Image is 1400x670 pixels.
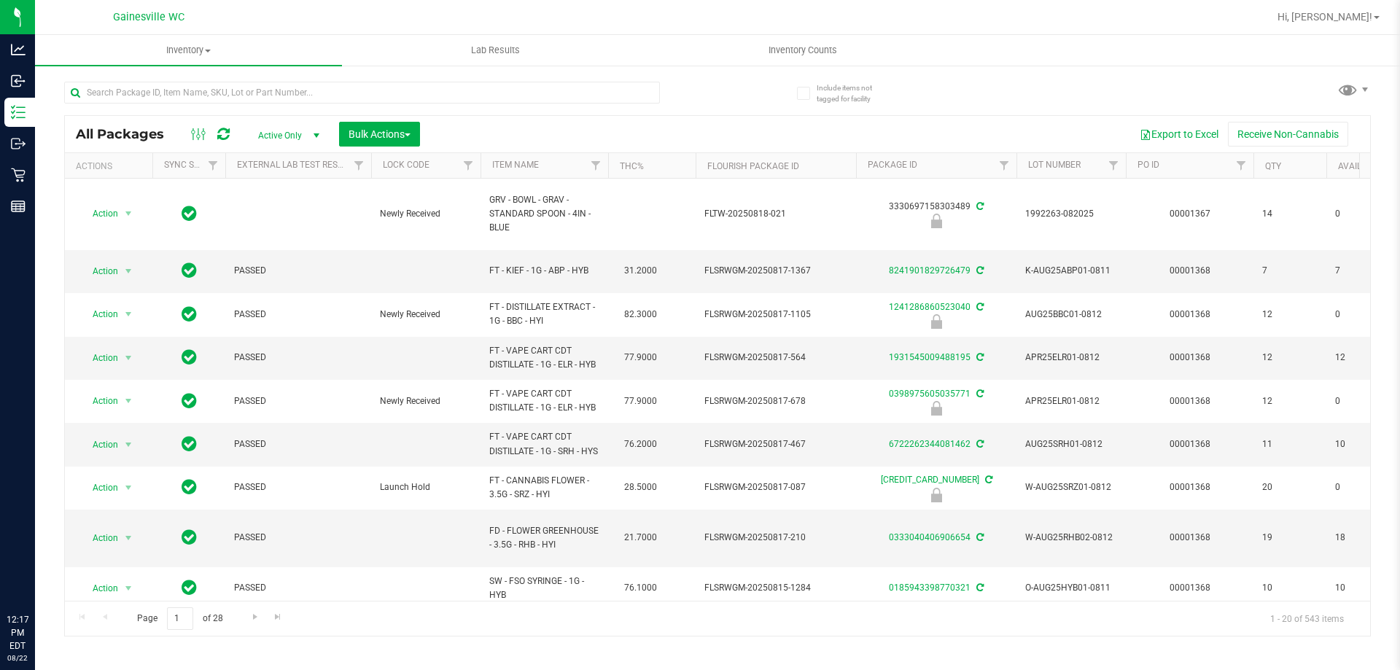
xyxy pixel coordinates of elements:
span: FLSRWGM-20250817-678 [704,394,847,408]
span: 14 [1262,207,1318,221]
div: Launch Hold [854,488,1019,502]
a: 0185943398770321 [889,583,971,593]
span: 76.2000 [617,434,664,455]
span: In Sync [182,260,197,281]
span: 21.7000 [617,527,664,548]
span: Newly Received [380,207,472,221]
span: Action [79,578,119,599]
span: W-AUG25SRZ01-0812 [1025,480,1117,494]
span: PASSED [234,351,362,365]
span: In Sync [182,527,197,548]
span: FD - FLOWER GREENHOUSE - 3.5G - RHB - HYI [489,524,599,552]
span: select [120,304,138,324]
span: SW - FSO SYRINGE - 1G - HYB [489,574,599,602]
a: 0398975605035771 [889,389,971,399]
input: Search Package ID, Item Name, SKU, Lot or Part Number... [64,82,660,104]
span: In Sync [182,304,197,324]
a: 6722262344081462 [889,439,971,449]
span: select [120,435,138,455]
span: PASSED [234,308,362,322]
span: select [120,203,138,224]
span: 12 [1262,308,1318,322]
span: PASSED [234,437,362,451]
span: FT - VAPE CART CDT DISTILLATE - 1G - SRH - HYS [489,430,599,458]
span: GRV - BOWL - GRAV - STANDARD SPOON - 4IN - BLUE [489,193,599,235]
span: In Sync [182,391,197,411]
span: Action [79,348,119,368]
span: AUG25SRH01-0812 [1025,437,1117,451]
a: Go to the last page [268,607,289,627]
span: Action [79,478,119,498]
span: PASSED [234,480,362,494]
span: Newly Received [380,394,472,408]
a: Inventory [35,35,342,66]
a: 00001368 [1170,396,1210,406]
a: 00001368 [1170,482,1210,492]
span: In Sync [182,203,197,224]
a: Filter [347,153,371,178]
span: Sync from Compliance System [974,583,984,593]
span: Newly Received [380,308,472,322]
span: Launch Hold [380,480,472,494]
div: Newly Received [854,314,1019,329]
a: 0333040406906654 [889,532,971,542]
span: FLSRWGM-20250817-087 [704,480,847,494]
button: Receive Non-Cannabis [1228,122,1348,147]
span: Sync from Compliance System [983,475,992,485]
span: 1992263-082025 [1025,207,1117,221]
a: Filter [1229,153,1253,178]
a: THC% [620,161,644,171]
a: Filter [456,153,481,178]
span: FT - CANNABIS FLOWER - 3.5G - SRZ - HYI [489,474,599,502]
a: Available [1338,161,1382,171]
inline-svg: Inbound [11,74,26,88]
span: Include items not tagged for facility [817,82,890,104]
span: Sync from Compliance System [974,439,984,449]
span: All Packages [76,126,179,142]
span: 10 [1335,437,1391,451]
span: 12 [1262,351,1318,365]
p: 08/22 [7,653,28,663]
a: External Lab Test Result [237,160,351,170]
a: Filter [584,153,608,178]
a: Item Name [492,160,539,170]
a: 00001368 [1170,583,1210,593]
span: Action [79,528,119,548]
span: Action [79,203,119,224]
span: select [120,261,138,281]
span: PASSED [234,531,362,545]
span: 0 [1335,207,1391,221]
a: [CREDIT_CARD_NUMBER] [881,475,979,485]
span: 77.9000 [617,391,664,412]
span: Action [79,435,119,455]
span: 82.3000 [617,304,664,325]
span: Gainesville WC [113,11,184,23]
span: 12 [1262,394,1318,408]
span: 12 [1335,351,1391,365]
span: Action [79,304,119,324]
span: 20 [1262,480,1318,494]
span: 77.9000 [617,347,664,368]
span: 31.2000 [617,260,664,281]
a: Qty [1265,161,1281,171]
span: 10 [1335,581,1391,595]
a: Filter [201,153,225,178]
a: Flourish Package ID [707,161,799,171]
span: FLSRWGM-20250817-564 [704,351,847,365]
span: Action [79,261,119,281]
span: 0 [1335,308,1391,322]
span: APR25ELR01-0812 [1025,351,1117,365]
span: Bulk Actions [349,128,411,140]
a: Lot Number [1028,160,1081,170]
span: PASSED [234,264,362,278]
a: PO ID [1137,160,1159,170]
span: 19 [1262,531,1318,545]
span: Sync from Compliance System [974,532,984,542]
span: FLSRWGM-20250817-1105 [704,308,847,322]
span: PASSED [234,581,362,595]
span: 7 [1335,264,1391,278]
div: Newly Received [854,401,1019,416]
span: select [120,578,138,599]
span: Sync from Compliance System [974,302,984,312]
span: Hi, [PERSON_NAME]! [1277,11,1372,23]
